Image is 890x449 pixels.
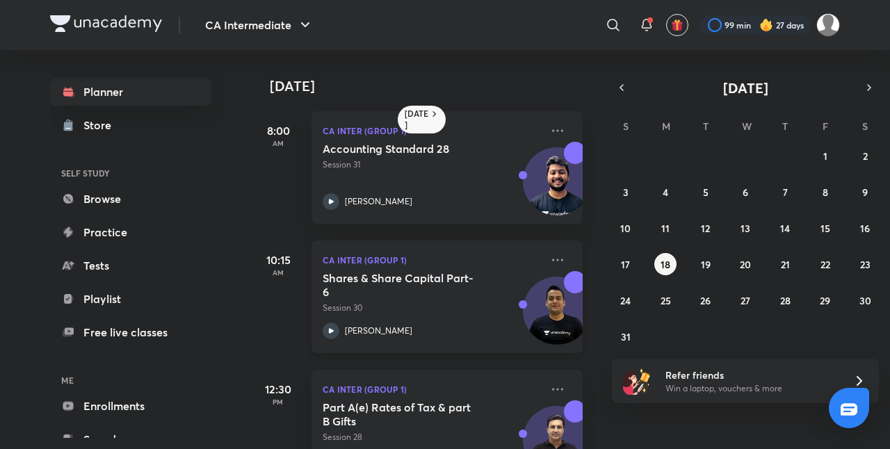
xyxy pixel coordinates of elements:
[323,431,541,443] p: Session 28
[50,78,211,106] a: Planner
[623,120,629,133] abbr: Sunday
[615,217,637,239] button: August 10, 2025
[774,289,796,311] button: August 28, 2025
[250,122,306,139] h5: 8:00
[862,186,868,199] abbr: August 9, 2025
[774,181,796,203] button: August 7, 2025
[50,392,211,420] a: Enrollments
[323,381,541,398] p: CA Inter (Group 1)
[524,155,590,222] img: Avatar
[663,186,668,199] abbr: August 4, 2025
[50,252,211,279] a: Tests
[83,117,120,133] div: Store
[654,253,677,275] button: August 18, 2025
[820,258,830,271] abbr: August 22, 2025
[524,284,590,351] img: Avatar
[695,289,717,311] button: August 26, 2025
[703,186,709,199] abbr: August 5, 2025
[701,222,710,235] abbr: August 12, 2025
[661,222,670,235] abbr: August 11, 2025
[250,381,306,398] h5: 12:30
[820,222,830,235] abbr: August 15, 2025
[323,158,541,171] p: Session 31
[734,289,756,311] button: August 27, 2025
[823,120,828,133] abbr: Friday
[621,258,630,271] abbr: August 17, 2025
[774,217,796,239] button: August 14, 2025
[774,253,796,275] button: August 21, 2025
[623,186,629,199] abbr: August 3, 2025
[860,258,871,271] abbr: August 23, 2025
[723,79,768,97] span: [DATE]
[615,325,637,348] button: August 31, 2025
[814,181,836,203] button: August 8, 2025
[250,398,306,406] p: PM
[654,181,677,203] button: August 4, 2025
[782,120,788,133] abbr: Thursday
[666,14,688,36] button: avatar
[270,78,597,95] h4: [DATE]
[323,302,541,314] p: Session 30
[695,181,717,203] button: August 5, 2025
[862,120,868,133] abbr: Saturday
[700,294,711,307] abbr: August 26, 2025
[345,195,412,208] p: [PERSON_NAME]
[741,222,750,235] abbr: August 13, 2025
[50,111,211,139] a: Store
[740,258,751,271] abbr: August 20, 2025
[816,13,840,37] img: Drashti Patel
[623,367,651,395] img: referral
[742,120,752,133] abbr: Wednesday
[323,252,541,268] p: CA Inter (Group 1)
[695,253,717,275] button: August 19, 2025
[783,186,788,199] abbr: August 7, 2025
[820,294,830,307] abbr: August 29, 2025
[323,122,541,139] p: CA Inter (Group 1)
[662,120,670,133] abbr: Monday
[695,217,717,239] button: August 12, 2025
[50,318,211,346] a: Free live classes
[50,185,211,213] a: Browse
[759,18,773,32] img: streak
[615,289,637,311] button: August 24, 2025
[814,289,836,311] button: August 29, 2025
[50,161,211,185] h6: SELF STUDY
[631,78,859,97] button: [DATE]
[50,15,162,35] a: Company Logo
[50,218,211,246] a: Practice
[734,217,756,239] button: August 13, 2025
[405,108,429,131] h6: [DATE]
[665,368,836,382] h6: Refer friends
[50,368,211,392] h6: ME
[671,19,683,31] img: avatar
[50,15,162,32] img: Company Logo
[701,258,711,271] abbr: August 19, 2025
[250,139,306,147] p: AM
[780,222,790,235] abbr: August 14, 2025
[620,294,631,307] abbr: August 24, 2025
[863,149,868,163] abbr: August 2, 2025
[780,294,791,307] abbr: August 28, 2025
[620,222,631,235] abbr: August 10, 2025
[323,142,496,156] h5: Accounting Standard 28
[654,289,677,311] button: August 25, 2025
[859,294,871,307] abbr: August 30, 2025
[703,120,709,133] abbr: Tuesday
[814,253,836,275] button: August 22, 2025
[197,11,322,39] button: CA Intermediate
[743,186,748,199] abbr: August 6, 2025
[854,145,876,167] button: August 2, 2025
[854,217,876,239] button: August 16, 2025
[615,253,637,275] button: August 17, 2025
[823,149,827,163] abbr: August 1, 2025
[854,181,876,203] button: August 9, 2025
[854,253,876,275] button: August 23, 2025
[615,181,637,203] button: August 3, 2025
[741,294,750,307] abbr: August 27, 2025
[734,181,756,203] button: August 6, 2025
[734,253,756,275] button: August 20, 2025
[654,217,677,239] button: August 11, 2025
[814,217,836,239] button: August 15, 2025
[814,145,836,167] button: August 1, 2025
[860,222,870,235] abbr: August 16, 2025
